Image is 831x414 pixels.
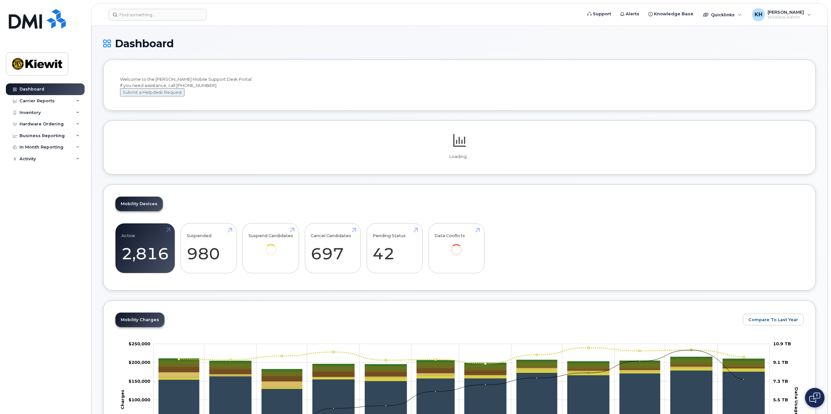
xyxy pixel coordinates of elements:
[249,227,293,264] a: Suspend Candidates
[159,367,765,387] g: Data
[159,368,765,389] g: Roaming
[311,227,355,270] a: Cancel Candidates 697
[115,154,804,160] p: Loading...
[120,88,184,96] button: Submit a Helpdesk Request
[159,366,765,387] g: Cancellation
[121,227,169,270] a: Active 2,816
[773,378,788,384] tspan: 7.3 TB
[773,360,788,365] tspan: 9.1 TB
[129,378,150,384] tspan: $150,000
[129,397,150,402] g: $0
[748,317,798,323] span: Compare To Last Year
[129,341,150,346] g: $0
[129,360,150,365] g: $0
[129,341,150,346] tspan: $250,000
[129,397,150,402] tspan: $100,000
[129,378,150,384] g: $0
[120,90,184,95] a: Submit a Helpdesk Request
[129,360,150,365] tspan: $200,000
[773,341,791,346] tspan: 10.9 TB
[373,227,416,270] a: Pending Status 42
[116,313,164,327] a: Mobility Charges
[434,227,478,264] a: Data Conflicts
[116,197,163,211] a: Mobility Devices
[743,314,804,325] button: Compare To Last Year
[809,393,820,403] img: Open chat
[120,390,125,409] tspan: Charges
[187,227,231,270] a: Suspended 980
[103,38,816,49] h1: Dashboard
[120,76,799,96] div: Welcome to the [PERSON_NAME] Mobile Support Desk Portal If you need assistance, call [PHONE_NUMBER].
[773,397,788,402] tspan: 5.5 TB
